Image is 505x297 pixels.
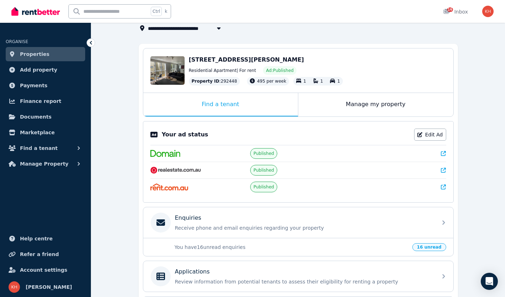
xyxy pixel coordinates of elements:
[20,144,58,152] span: Find a tenant
[6,141,85,155] button: Find a tenant
[6,231,85,246] a: Help centre
[143,93,298,116] div: Find a tenant
[150,167,201,174] img: RealEstate.com.au
[175,244,408,251] p: You have 16 unread enquiries
[443,8,468,15] div: Inbox
[192,78,220,84] span: Property ID
[175,278,433,285] p: Review information from potential tenants to assess their eligibility for renting a property
[298,93,453,116] div: Manage my property
[20,250,59,259] span: Refer a friend
[143,261,453,292] a: ApplicationsReview information from potential tenants to assess their eligibility for renting a p...
[175,224,433,231] p: Receive phone and email enquiries regarding your property
[6,78,85,93] a: Payments
[257,79,286,84] span: 495 per week
[9,281,20,293] img: Karla Hogg
[150,183,189,191] img: Rent.com.au
[20,266,67,274] span: Account settings
[20,234,53,243] span: Help centre
[253,184,274,190] span: Published
[20,50,50,58] span: Properties
[481,273,498,290] div: Open Intercom Messenger
[6,63,85,77] a: Add property
[150,150,180,157] img: Domain.com.au
[6,110,85,124] a: Documents
[253,167,274,173] span: Published
[11,6,60,17] img: RentBetter
[447,7,453,12] span: 16
[165,9,167,14] span: k
[6,157,85,171] button: Manage Property
[414,129,446,141] a: Edit Ad
[26,283,72,291] span: [PERSON_NAME]
[20,113,52,121] span: Documents
[412,243,446,251] span: 16 unread
[189,68,256,73] span: Residential Apartment | For rent
[303,79,306,84] span: 1
[20,81,47,90] span: Payments
[337,79,340,84] span: 1
[320,79,323,84] span: 1
[6,94,85,108] a: Finance report
[189,77,240,85] div: : 292448
[162,130,208,139] p: Your ad status
[151,7,162,16] span: Ctrl
[20,128,55,137] span: Marketplace
[189,56,304,63] span: [STREET_ADDRESS][PERSON_NAME]
[6,125,85,140] a: Marketplace
[6,39,28,44] span: ORGANISE
[20,97,61,105] span: Finance report
[143,207,453,238] a: EnquiriesReceive phone and email enquiries regarding your property
[20,66,57,74] span: Add property
[6,263,85,277] a: Account settings
[175,267,210,276] p: Applications
[482,6,494,17] img: Karla Hogg
[6,247,85,261] a: Refer a friend
[266,68,293,73] span: Ad: Published
[253,151,274,156] span: Published
[175,214,201,222] p: Enquiries
[20,160,68,168] span: Manage Property
[6,47,85,61] a: Properties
